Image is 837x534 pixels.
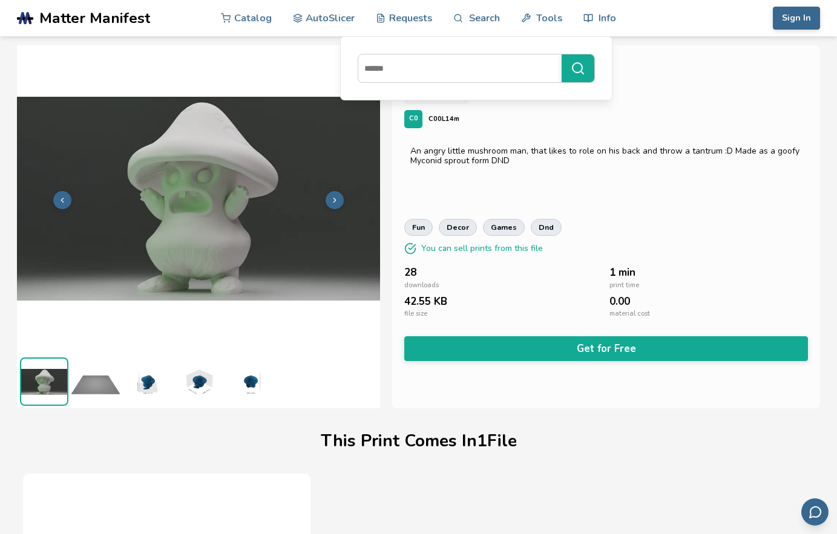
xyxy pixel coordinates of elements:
[801,498,829,526] button: Send feedback via email
[773,7,820,30] button: Sign In
[321,432,517,451] h1: This Print Comes In 1 File
[409,115,418,123] span: C0
[404,219,433,236] a: fun
[439,219,477,236] a: decor
[404,336,808,361] button: Get for Free
[410,146,802,166] div: An angry little mushroom man, that likes to role on his back and throw a tantrum :D Made as a goo...
[609,267,635,278] span: 1 min
[609,296,630,307] span: 0.00
[404,296,447,307] span: 42.55 KB
[404,267,416,278] span: 28
[123,357,171,406] img: 1_3D_Dimensions
[428,112,459,125] p: C00L14m
[71,357,120,406] img: 1_Print_Preview
[404,282,439,290] span: downloads
[39,10,150,27] span: Matter Manifest
[421,242,543,255] p: You can sell prints from this file
[404,310,427,318] span: file size
[483,219,525,236] a: games
[609,310,650,318] span: material cost
[174,357,223,406] img: 1_3D_Dimensions
[226,357,274,406] img: 1_3D_Dimensions
[609,282,639,290] span: print time
[531,219,562,236] a: dnd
